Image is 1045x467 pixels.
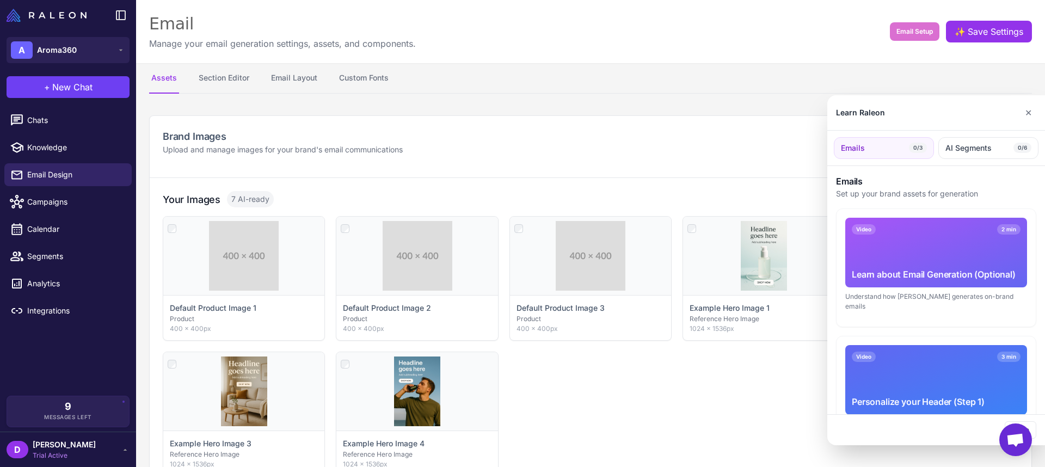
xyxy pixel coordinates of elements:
[997,352,1021,362] span: 3 min
[1005,421,1036,439] button: Close
[836,107,885,119] div: Learn Raleon
[841,142,865,154] span: Emails
[909,143,927,153] span: 0/3
[845,292,1027,311] div: Understand how [PERSON_NAME] generates on-brand emails
[836,188,1036,200] p: Set up your brand assets for generation
[852,352,876,362] span: Video
[997,224,1021,235] span: 2 min
[852,268,1021,281] div: Learn about Email Generation (Optional)
[834,137,934,159] button: Emails0/3
[1013,143,1031,153] span: 0/6
[938,137,1038,159] button: AI Segments0/6
[852,224,876,235] span: Video
[999,423,1032,456] div: Open chat
[852,395,1021,408] div: Personalize your Header (Step 1)
[945,142,992,154] span: AI Segments
[836,175,1036,188] h3: Emails
[1021,102,1036,124] button: Close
